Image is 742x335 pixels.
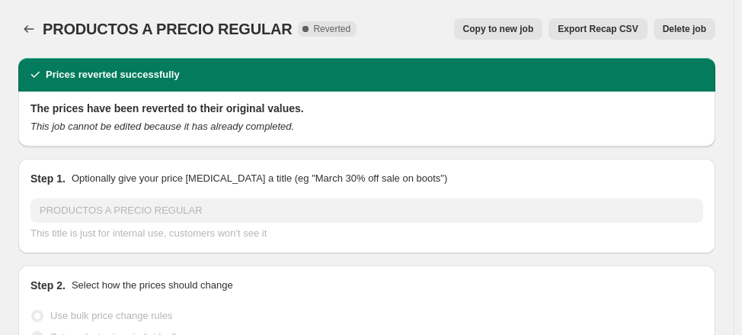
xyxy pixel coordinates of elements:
button: Export Recap CSV [549,18,647,40]
span: Delete job [663,23,706,35]
span: Copy to new job [463,23,534,35]
h2: Step 1. [30,171,66,186]
span: Export Recap CSV [558,23,638,35]
p: Optionally give your price [MEDICAL_DATA] a title (eg "March 30% off sale on boots") [72,171,447,186]
h2: Step 2. [30,278,66,293]
span: PRODUCTOS A PRECIO REGULAR [43,21,292,37]
p: Select how the prices should change [72,278,233,293]
button: Copy to new job [454,18,543,40]
button: Price change jobs [18,18,40,40]
span: Reverted [313,23,350,35]
h2: The prices have been reverted to their original values. [30,101,703,116]
input: 30% off holiday sale [30,198,703,223]
i: This job cannot be edited because it has already completed. [30,121,294,132]
h2: Prices reverted successfully [46,67,180,82]
button: Delete job [654,18,715,40]
span: This title is just for internal use, customers won't see it [30,227,267,239]
span: Use bulk price change rules [50,310,172,321]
